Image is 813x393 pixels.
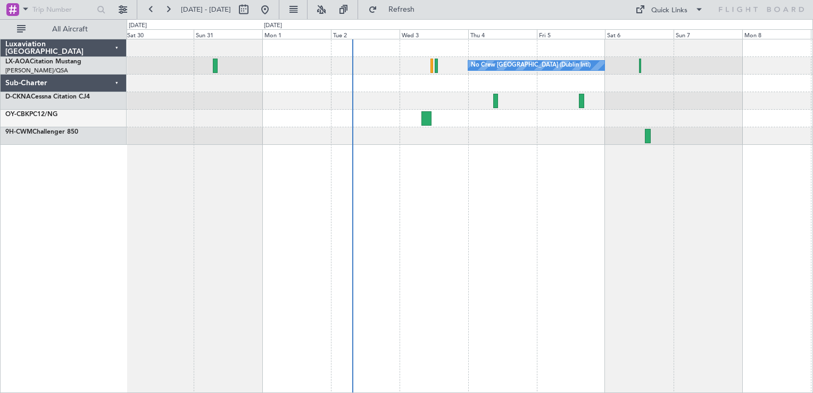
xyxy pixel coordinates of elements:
[32,2,94,18] input: Trip Number
[5,94,31,100] span: D-CKNA
[5,129,78,135] a: 9H-CWMChallenger 850
[181,5,231,14] span: [DATE] - [DATE]
[5,111,57,118] a: OY-CBKPC12/NG
[264,21,282,30] div: [DATE]
[5,94,90,100] a: D-CKNACessna Citation CJ4
[262,29,331,39] div: Mon 1
[651,5,687,16] div: Quick Links
[5,67,68,75] a: [PERSON_NAME]/QSA
[363,1,427,18] button: Refresh
[194,29,262,39] div: Sun 31
[605,29,674,39] div: Sat 6
[28,26,112,33] span: All Aircraft
[674,29,742,39] div: Sun 7
[5,111,29,118] span: OY-CBK
[5,129,32,135] span: 9H-CWM
[5,59,30,65] span: LX-AOA
[379,6,424,13] span: Refresh
[630,1,709,18] button: Quick Links
[468,29,537,39] div: Thu 4
[129,21,147,30] div: [DATE]
[5,59,81,65] a: LX-AOACitation Mustang
[742,29,811,39] div: Mon 8
[12,21,115,38] button: All Aircraft
[125,29,194,39] div: Sat 30
[331,29,400,39] div: Tue 2
[537,29,605,39] div: Fri 5
[471,58,591,73] div: No Crew [GEOGRAPHIC_DATA] (Dublin Intl)
[400,29,468,39] div: Wed 3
